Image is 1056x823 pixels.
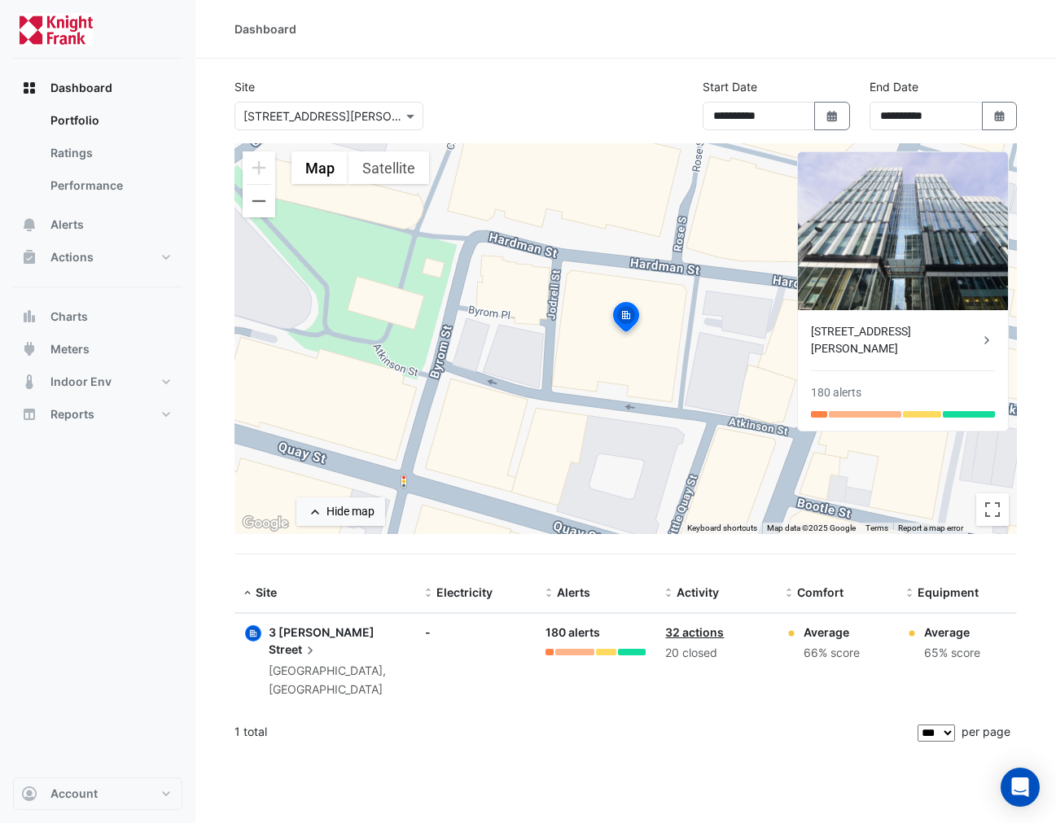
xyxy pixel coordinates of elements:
span: Map data ©2025 Google [767,523,856,532]
div: 1 total [234,711,914,752]
span: Activity [677,585,719,599]
span: Street [269,641,318,659]
label: End Date [870,78,918,95]
button: Indoor Env [13,366,182,398]
button: Show street map [291,151,348,184]
span: Dashboard [50,80,112,96]
a: 32 actions [665,625,724,639]
span: Account [50,786,98,802]
button: Reports [13,398,182,431]
span: per page [962,725,1010,738]
button: Hide map [296,497,385,526]
span: Equipment [918,585,979,599]
app-icon: Meters [21,341,37,357]
a: Report a map error [898,523,963,532]
div: 65% score [924,644,980,663]
div: Average [804,624,860,641]
div: Dashboard [13,104,182,208]
a: Performance [37,169,182,202]
img: Company Logo [20,13,93,46]
fa-icon: Select Date [825,109,839,123]
div: Open Intercom Messenger [1001,768,1040,807]
button: Alerts [13,208,182,241]
label: Site [234,78,255,95]
button: Zoom in [243,151,275,184]
app-icon: Charts [21,309,37,325]
img: Google [239,513,292,534]
span: Meters [50,341,90,357]
div: Dashboard [234,20,296,37]
button: Charts [13,300,182,333]
fa-icon: Select Date [992,109,1007,123]
span: Alerts [557,585,590,599]
app-icon: Alerts [21,217,37,233]
span: Site [256,585,277,599]
button: Zoom out [243,185,275,217]
span: Alerts [50,217,84,233]
div: 20 closed [665,644,766,663]
button: Keyboard shortcuts [687,523,757,534]
app-icon: Actions [21,249,37,265]
button: Account [13,777,182,810]
span: Actions [50,249,94,265]
span: Indoor Env [50,374,112,390]
a: Open this area in Google Maps (opens a new window) [239,513,292,534]
span: Charts [50,309,88,325]
span: Reports [50,406,94,422]
a: Terms (opens in new tab) [865,523,888,532]
button: Actions [13,241,182,274]
div: [GEOGRAPHIC_DATA], [GEOGRAPHIC_DATA] [269,662,405,699]
a: Portfolio [37,104,182,137]
div: Average [924,624,980,641]
img: site-pin-selected.svg [608,300,644,339]
label: Start Date [703,78,757,95]
div: [STREET_ADDRESS][PERSON_NAME] [811,323,979,357]
app-icon: Indoor Env [21,374,37,390]
button: Meters [13,333,182,366]
span: Electricity [436,585,493,599]
div: 66% score [804,644,860,663]
span: 3 [PERSON_NAME] [269,625,375,639]
div: - [425,624,526,641]
span: Comfort [797,585,843,599]
button: Show satellite imagery [348,151,429,184]
button: Toggle fullscreen view [976,493,1009,526]
img: 3 Hardman Street [798,152,1008,310]
div: 180 alerts [811,384,861,401]
app-icon: Reports [21,406,37,422]
app-icon: Dashboard [21,80,37,96]
button: Dashboard [13,72,182,104]
div: Hide map [326,503,375,520]
div: 180 alerts [546,624,646,642]
a: Ratings [37,137,182,169]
